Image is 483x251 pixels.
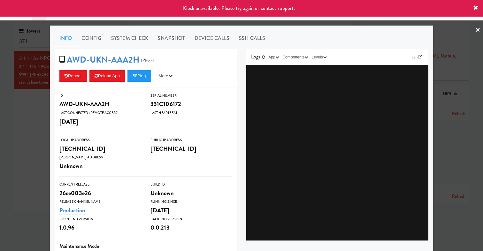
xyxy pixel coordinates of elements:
span: [DATE] [59,117,79,126]
div: Unknown [59,161,141,171]
div: Release Channel Name [59,199,141,205]
button: Components [281,54,310,60]
div: Serial Number [150,93,232,99]
span: [DATE] [150,206,170,215]
button: Reload App [89,70,125,82]
button: App [267,54,281,60]
div: [TECHNICAL_ID] [59,143,141,154]
a: × [475,20,480,40]
div: [TECHNICAL_ID] [150,143,232,154]
span: Kiosk unavailable. Please try again or contact support. [183,4,295,12]
a: Link [410,54,424,60]
div: Last Connected (Remote Access) [59,110,141,116]
div: Build Id [150,181,232,188]
span: Maintenance Mode [59,242,99,250]
div: Running Since [150,199,232,205]
div: Backend Version [150,216,232,223]
div: AWD-UKN-AAA2H [59,99,141,110]
div: 0.0.213 [150,222,232,233]
div: Public IP Address [150,137,232,143]
span: Logs [251,53,260,60]
a: Esper [140,57,156,64]
div: ID [59,93,141,99]
div: [PERSON_NAME] Address [59,154,141,161]
button: Levels [310,54,328,60]
button: Reboot [59,70,87,82]
a: Info [55,30,77,46]
button: More [154,70,178,82]
a: Config [77,30,106,46]
div: 1.0.96 [59,222,141,233]
div: 26ce003e26 [59,188,141,199]
a: System Check [106,30,153,46]
a: Device Calls [190,30,234,46]
div: 331C106172 [150,99,232,110]
div: Local IP Address [59,137,141,143]
div: Last Heartbeat [150,110,232,116]
a: Production [59,206,85,215]
a: AWD-UKN-AAA2H [67,54,139,66]
a: SSH Calls [234,30,270,46]
div: Unknown [150,188,232,199]
button: Ping [127,70,151,82]
div: Current Release [59,181,141,188]
div: Frontend Version [59,216,141,223]
a: Snapshot [153,30,190,46]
